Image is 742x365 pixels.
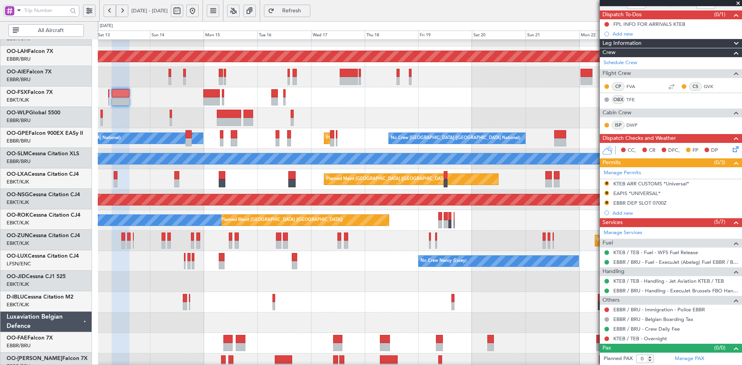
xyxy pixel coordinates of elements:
div: Fri 19 [418,31,472,40]
div: Sat 20 [472,31,526,40]
a: OO-GPEFalcon 900EX EASy II [7,131,83,136]
button: Refresh [264,5,310,17]
a: KTEB / TEB - Overnight [613,335,667,342]
span: Dispatch Checks and Weather [602,134,676,143]
a: KTEB / TEB - Fuel - WFS Fuel Release [613,249,698,256]
a: Manage PAX [675,355,704,363]
div: Mon 15 [204,31,257,40]
span: OO-LAH [7,49,28,54]
span: Services [602,218,623,227]
a: OO-ROKCessna Citation CJ4 [7,212,80,218]
span: Pax [602,344,611,353]
a: EBBR / BRU - Belgian Boarding Tax [613,316,693,323]
span: OO-JID [7,274,26,279]
a: KTEB / TEB - Handling - Jet Aviation KTEB / TEB [613,278,724,284]
span: OO-ROK [7,212,29,218]
div: Tue 16 [257,31,311,40]
span: Cabin Crew [602,109,631,117]
span: Fuel [602,239,613,248]
div: Sun 14 [150,31,204,40]
div: [DATE] [100,23,113,29]
div: CP [612,82,625,91]
div: No Crew [GEOGRAPHIC_DATA] ([GEOGRAPHIC_DATA] National) [391,132,520,144]
button: R [604,191,609,195]
a: EBBR / BRU - Immigration - Police EBBR [613,306,705,313]
div: OBX [612,95,625,104]
a: EBBR/BRU [7,138,31,144]
a: EBBR/BRU [7,342,31,349]
span: OO-WLP [7,110,29,115]
a: D-IBLUCessna Citation M2 [7,294,73,300]
a: EBBR/BRU [7,158,31,165]
a: LFSN/ENC [7,260,31,267]
span: Others [602,296,619,305]
a: EBBR/BRU [7,117,31,124]
span: (0/1) [714,10,725,19]
span: FP [693,147,698,154]
div: Planned Maint [GEOGRAPHIC_DATA] ([GEOGRAPHIC_DATA]) [326,173,448,185]
a: EBKT/KJK [7,219,29,226]
span: Refresh [276,8,308,14]
a: OO-AIEFalcon 7X [7,69,52,75]
button: R [604,181,609,186]
a: EBKT/KJK [7,97,29,104]
a: FVA [626,83,644,90]
button: All Aircraft [9,24,84,37]
a: OO-LAHFalcon 7X [7,49,53,54]
div: FPL INFO FOR ARRIVALS KTEB [613,21,685,27]
span: OO-FAE [7,335,27,341]
span: DP [711,147,718,154]
span: OO-GPE [7,131,29,136]
a: OO-LUXCessna Citation CJ4 [7,253,79,259]
div: Planned Maint [GEOGRAPHIC_DATA] ([GEOGRAPHIC_DATA]) [221,214,343,226]
div: No Crew Nancy (Essey) [420,255,466,267]
a: DWP [626,122,644,129]
a: EBKT/KJK [7,301,29,308]
span: OO-FSX [7,90,27,95]
div: Thu 18 [365,31,419,40]
span: CR [649,147,655,154]
a: EBKT/KJK [7,178,29,185]
a: OO-ZUNCessna Citation CJ4 [7,233,80,238]
div: Planned Maint Kortrijk-[GEOGRAPHIC_DATA] [597,235,687,246]
div: EAPIS *UNIVERSAL* [613,190,660,197]
span: (0/3) [714,158,725,166]
span: OO-AIE [7,69,26,75]
span: Handling [602,267,625,276]
div: ISP [612,121,625,129]
span: Leg Information [602,39,642,48]
span: (0/0) [714,344,725,352]
a: EBKT/KJK [7,281,29,288]
a: Manage Permits [604,169,641,177]
div: Sun 21 [526,31,579,40]
span: OO-ZUN [7,233,29,238]
button: R [604,200,609,205]
span: DFC, [668,147,680,154]
a: OO-SLMCessna Citation XLS [7,151,79,156]
span: Dispatch To-Dos [602,10,642,19]
a: GVK [704,83,721,90]
div: Add new [613,31,738,37]
a: OO-[PERSON_NAME]Falcon 7X [7,356,88,361]
span: All Aircraft [20,28,81,33]
div: Wed 17 [311,31,365,40]
a: OO-JIDCessna CJ1 525 [7,274,66,279]
a: OO-LXACessna Citation CJ4 [7,171,79,177]
a: OO-NSGCessna Citation CJ4 [7,192,80,197]
div: Mon 22 [579,31,633,40]
a: EBBR/BRU [7,56,31,63]
span: D-IBLU [7,294,24,300]
a: EBBR / BRU - Crew Daily Fee [613,326,680,332]
div: Sat 13 [96,31,150,40]
span: Crew [602,48,616,57]
a: EBBR / BRU - Handling - ExecuJet Brussels FBO Handling Abelag [613,287,738,294]
span: OO-LUX [7,253,28,259]
span: OO-SLM [7,151,28,156]
a: OO-WLPGlobal 5500 [7,110,60,115]
span: CC, [628,147,636,154]
span: Permits [602,158,621,167]
a: Manage Services [604,229,642,237]
a: TFE [626,96,644,103]
a: OO-FSXFalcon 7X [7,90,53,95]
a: EBKT/KJK [7,240,29,247]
